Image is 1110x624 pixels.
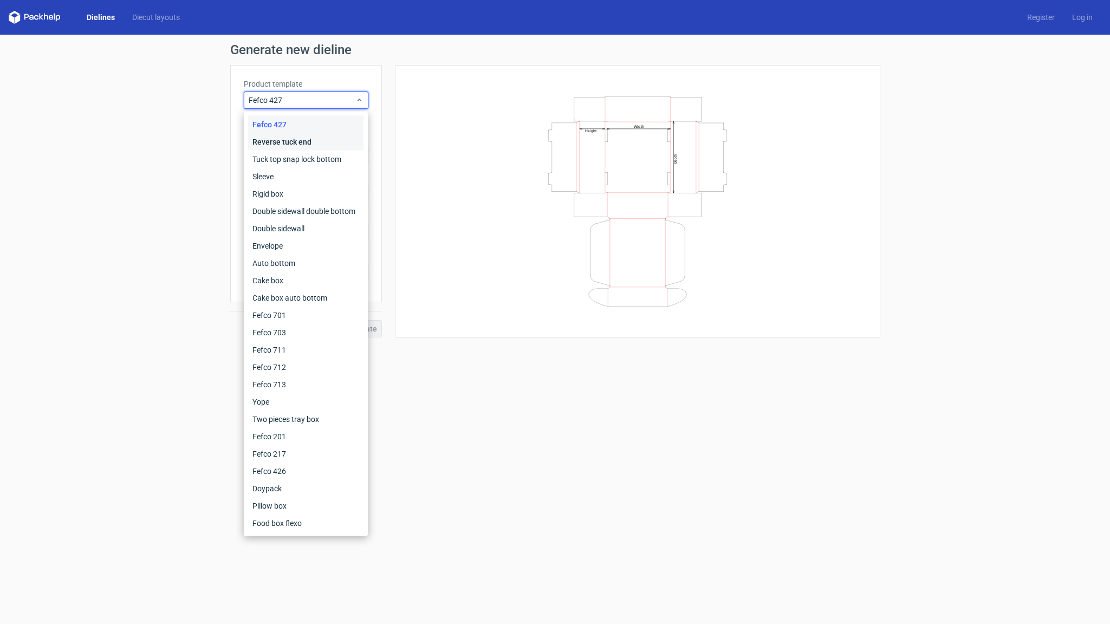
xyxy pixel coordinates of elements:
[124,12,189,23] a: Diecut layouts
[1018,12,1063,23] a: Register
[248,237,363,255] div: Envelope
[585,128,596,133] text: Height
[1063,12,1101,23] a: Log in
[248,393,363,411] div: Yope
[248,515,363,532] div: Food box flexo
[248,376,363,393] div: Fefco 713
[248,359,363,376] div: Fefco 712
[248,480,363,497] div: Doypack
[249,95,355,106] span: Fefco 427
[248,411,363,428] div: Two pieces tray box
[248,185,363,203] div: Rigid box
[78,12,124,23] a: Dielines
[248,272,363,289] div: Cake box
[248,116,363,133] div: Fefco 427
[248,428,363,445] div: Fefco 201
[248,133,363,151] div: Reverse tuck end
[248,203,363,220] div: Double sidewall double bottom
[248,220,363,237] div: Double sidewall
[248,255,363,272] div: Auto bottom
[244,79,368,89] label: Product template
[248,445,363,463] div: Fefco 217
[248,307,363,324] div: Fefco 701
[634,123,644,128] text: Width
[230,43,880,56] h1: Generate new dieline
[673,153,678,163] text: Depth
[248,151,363,168] div: Tuck top snap lock bottom
[248,324,363,341] div: Fefco 703
[248,463,363,480] div: Fefco 426
[248,497,363,515] div: Pillow box
[248,341,363,359] div: Fefco 711
[248,289,363,307] div: Cake box auto bottom
[248,168,363,185] div: Sleeve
